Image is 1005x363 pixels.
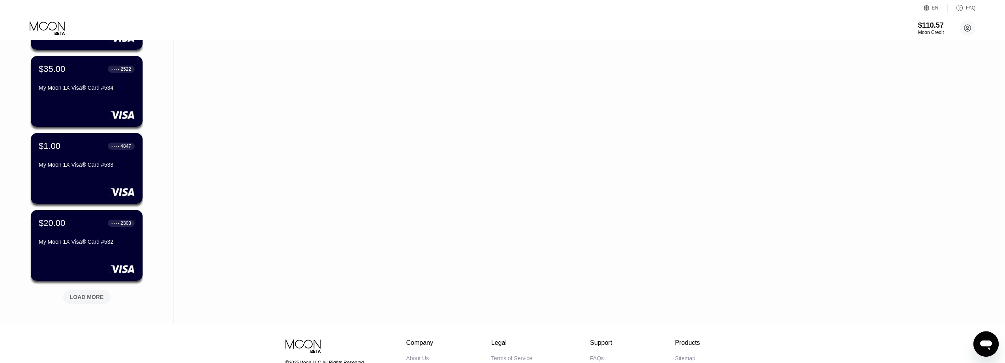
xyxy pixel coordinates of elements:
[491,339,532,346] div: Legal
[39,141,60,151] div: $1.00
[39,162,135,168] div: My Moon 1X Visa® Card #533
[406,339,434,346] div: Company
[39,64,65,74] div: $35.00
[932,5,939,11] div: EN
[120,143,131,149] div: 4847
[918,21,944,30] div: $110.57
[111,68,119,70] div: ● ● ● ●
[590,355,604,361] div: FAQs
[918,21,944,35] div: $110.57Moon Credit
[491,355,532,361] div: Terms of Service
[39,85,135,91] div: My Moon 1X Visa® Card #534
[675,355,695,361] div: Sitemap
[57,287,116,304] div: LOAD MORE
[406,355,429,361] div: About Us
[973,331,999,357] iframe: Кнопка запуска окна обмена сообщениями
[120,66,131,72] div: 2522
[948,4,975,12] div: FAQ
[924,4,948,12] div: EN
[120,220,131,226] div: 2303
[31,133,143,204] div: $1.00● ● ● ●4847My Moon 1X Visa® Card #533
[70,293,104,301] div: LOAD MORE
[39,239,135,245] div: My Moon 1X Visa® Card #532
[675,339,700,346] div: Products
[590,339,617,346] div: Support
[31,210,143,281] div: $20.00● ● ● ●2303My Moon 1X Visa® Card #532
[39,218,65,228] div: $20.00
[111,222,119,224] div: ● ● ● ●
[111,145,119,147] div: ● ● ● ●
[31,56,143,127] div: $35.00● ● ● ●2522My Moon 1X Visa® Card #534
[966,5,975,11] div: FAQ
[918,30,944,35] div: Moon Credit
